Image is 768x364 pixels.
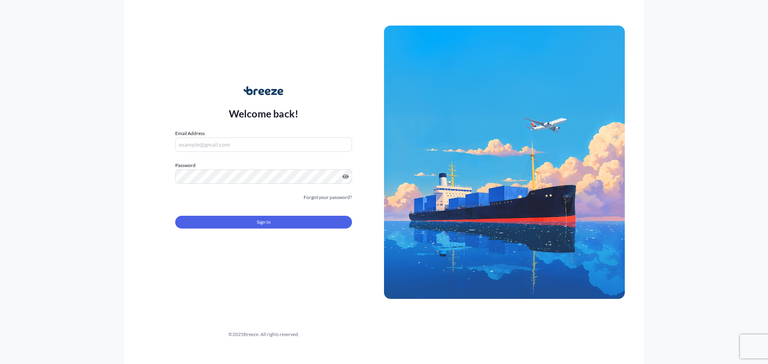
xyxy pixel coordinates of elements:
button: Sign In [175,216,352,229]
span: Sign In [257,218,271,226]
img: Ship illustration [384,26,625,299]
button: Show password [342,173,349,180]
label: Email Address [175,129,205,137]
input: example@gmail.com [175,137,352,152]
p: Welcome back! [229,107,299,120]
div: © 2025 Breeze. All rights reserved. [143,330,384,338]
label: Password [175,161,352,169]
a: Forgot your password? [304,193,352,201]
